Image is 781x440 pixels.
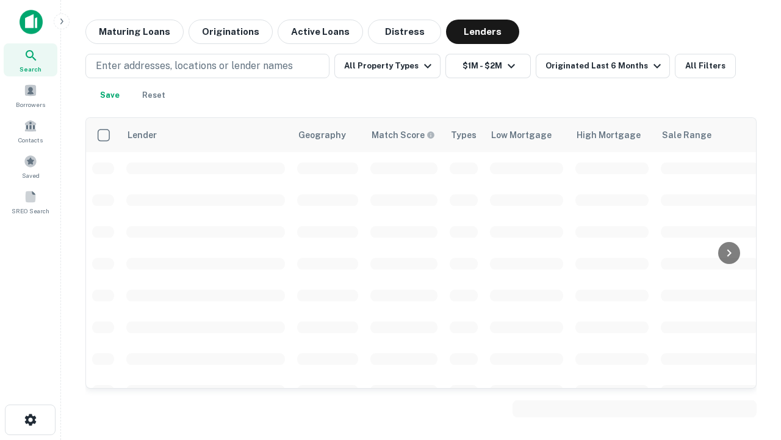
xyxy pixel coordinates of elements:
span: Search [20,64,41,74]
div: Types [451,128,477,142]
a: SREO Search [4,185,57,218]
p: Enter addresses, locations or lender names [96,59,293,73]
button: All Filters [675,54,736,78]
th: Types [444,118,484,152]
iframe: Chat Widget [720,303,781,362]
th: Geography [291,118,364,152]
button: All Property Types [334,54,441,78]
span: SREO Search [12,206,49,216]
button: Lenders [446,20,519,44]
img: capitalize-icon.png [20,10,43,34]
th: Sale Range [655,118,765,152]
button: Maturing Loans [85,20,184,44]
button: Save your search to get updates of matches that match your search criteria. [90,83,129,108]
span: Contacts [18,135,43,145]
div: Lender [128,128,157,142]
h6: Match Score [372,128,433,142]
button: Active Loans [278,20,363,44]
button: Originations [189,20,273,44]
button: Distress [368,20,441,44]
div: Capitalize uses an advanced AI algorithm to match your search with the best lender. The match sco... [372,128,435,142]
span: Borrowers [16,100,45,109]
th: Low Mortgage [484,118,569,152]
th: Lender [120,118,291,152]
button: $1M - $2M [445,54,531,78]
th: Capitalize uses an advanced AI algorithm to match your search with the best lender. The match sco... [364,118,444,152]
a: Saved [4,150,57,183]
div: Sale Range [662,128,711,142]
a: Search [4,43,57,76]
button: Originated Last 6 Months [536,54,670,78]
button: Reset [134,83,173,108]
div: Geography [298,128,346,142]
div: Low Mortgage [491,128,552,142]
button: Enter addresses, locations or lender names [85,54,329,78]
a: Borrowers [4,79,57,112]
div: Originated Last 6 Months [545,59,664,73]
span: Saved [22,170,40,180]
div: High Mortgage [577,128,641,142]
a: Contacts [4,114,57,147]
th: High Mortgage [569,118,655,152]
